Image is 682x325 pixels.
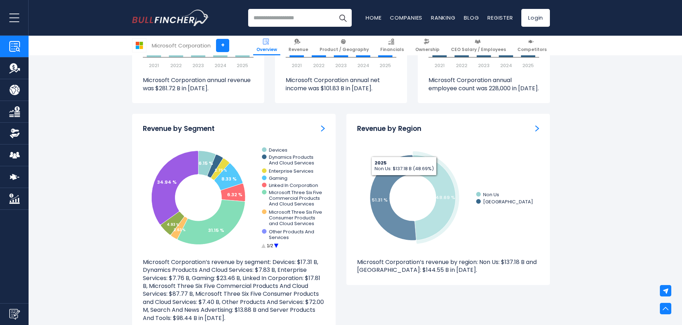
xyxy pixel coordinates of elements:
text: 2021 [435,62,445,69]
text: 2025 [522,62,534,69]
a: Home [366,14,381,21]
tspan: 31.15 % [208,227,224,234]
text: 2023 [192,62,204,69]
a: Competitors [514,36,550,55]
text: 2021 [292,62,302,69]
text: Microsoft Three Six Five Consumer Products and Cloud Services [269,209,322,227]
span: Revenue [289,47,308,52]
text: 2021 [149,62,159,69]
text: [GEOGRAPHIC_DATA] [483,198,533,205]
a: Revenue [285,36,311,55]
button: Search [334,9,352,27]
h3: Revenue by Segment [143,125,215,133]
text: 2024 [357,62,369,69]
span: Product / Geography [320,47,369,52]
img: MSFT logo [132,39,146,52]
text: 2023 [478,62,490,69]
span: Ownership [415,47,440,52]
span: Overview [256,47,277,52]
text: 51.31 % [372,197,388,203]
tspan: 34.94 % [157,179,177,186]
p: Microsoft Corporation’s revenue by segment: Devices: $17.31 B, Dynamics Products And Cloud Servic... [143,258,325,322]
span: Competitors [517,47,547,52]
text: Linked In Corporation [269,182,318,189]
a: Financials [377,36,407,55]
h3: Revenue by Region [357,125,421,133]
text: 2023 [335,62,347,69]
a: Ownership [412,36,443,55]
text: 2022 [170,62,182,69]
a: Blog [464,14,479,21]
tspan: 6.32 % [227,191,242,198]
a: Overview [253,36,280,55]
text: 1/2 [267,243,273,248]
img: Ownership [9,128,20,139]
span: CEO Salary / Employees [451,47,506,52]
tspan: 2.63 % [174,227,186,233]
a: CEO Salary / Employees [448,36,509,55]
a: + [216,39,229,52]
tspan: 6.15 % [199,160,213,167]
tspan: 2.75 % [215,168,227,173]
a: Revenue by Region [535,125,539,132]
a: Revenue by Segment [321,125,325,132]
text: Microsoft Three Six Five Commercial Products And Cloud Services [269,189,322,207]
text: 2024 [215,62,226,69]
p: Microsoft Corporation annual employee count was 228,000 in [DATE]. [428,76,539,92]
div: Microsoft Corporation [152,41,211,50]
text: 48.69 % [436,194,455,201]
text: 2025 [380,62,391,69]
tspan: 4.93 % [167,222,179,227]
text: 2025 [237,62,248,69]
p: Microsoft Corporation’s revenue by region: Non Us: $137.18 B and [GEOGRAPHIC_DATA]: $144.55 B in ... [357,258,539,274]
a: Companies [390,14,422,21]
a: Register [487,14,513,21]
text: Gaming [269,175,287,182]
text: Non Us [483,191,499,198]
text: 2024 [500,62,512,69]
text: 2022 [456,62,467,69]
a: Login [521,9,550,27]
p: Microsoft Corporation annual revenue was $281.72 B in [DATE]. [143,76,254,92]
tspan: 8.33 % [221,176,237,182]
a: Product / Geography [316,36,372,55]
p: Microsoft Corporation annual net income was $101.83 B in [DATE]. [286,76,396,92]
text: Dynamics Products And Cloud Services [269,154,314,166]
a: Ranking [431,14,455,21]
text: Other Products And Services [269,228,314,241]
text: 2022 [313,62,325,69]
text: Devices [269,147,287,153]
text: Enterprise Services [269,168,314,174]
img: Bullfincher logo [132,10,209,26]
span: Financials [380,47,404,52]
a: Go to homepage [132,10,209,26]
